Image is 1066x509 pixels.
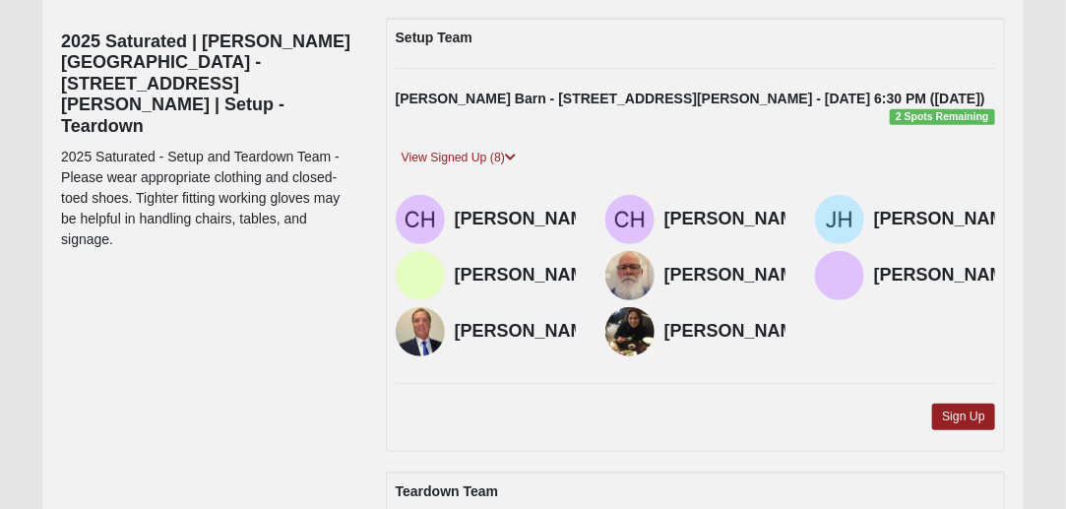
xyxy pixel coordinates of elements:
[605,251,655,300] img: Michael Goad
[61,147,356,250] p: 2025 Saturated - Setup and Teardown Team - Please wear appropriate clothing and closed-toed shoes...
[396,148,522,168] a: View Signed Up (8)
[605,195,655,244] img: Colby Hollingsworth
[664,209,813,230] h4: [PERSON_NAME]
[932,404,995,430] a: Sign Up
[396,91,985,106] strong: [PERSON_NAME] Barn - [STREET_ADDRESS][PERSON_NAME] - [DATE] 6:30 PM ([DATE])
[396,251,445,300] img: Larry Weeks
[455,265,603,286] h4: [PERSON_NAME]
[396,307,445,356] img: Todd Lavenbarg
[396,195,445,244] img: Chase Hansen
[396,483,499,499] strong: Teardown Team
[664,265,813,286] h4: [PERSON_NAME]
[455,209,603,230] h4: [PERSON_NAME]
[396,30,472,45] strong: Setup Team
[815,251,864,300] img: Renee Carrow
[664,321,813,343] h4: [PERSON_NAME]
[874,209,1023,230] h4: [PERSON_NAME]
[890,109,995,125] span: 2 Spots Remaining
[455,321,603,343] h4: [PERSON_NAME]
[815,195,864,244] img: Jennifer Hansen
[874,265,1023,286] h4: [PERSON_NAME]
[605,307,655,356] img: Kambriah Gillmore
[61,32,356,138] h4: 2025 Saturated | [PERSON_NAME][GEOGRAPHIC_DATA] - [STREET_ADDRESS][PERSON_NAME] | Setup - Teardown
